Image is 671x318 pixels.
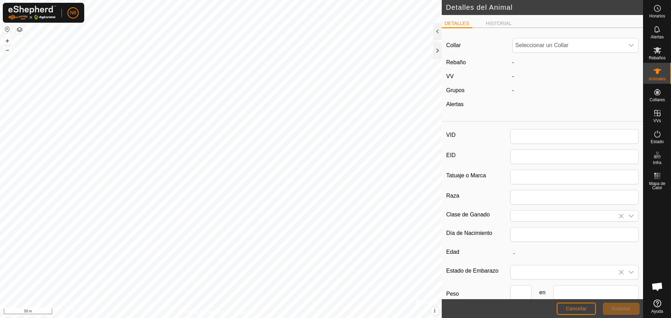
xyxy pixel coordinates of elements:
button: Capas del Mapa [15,25,24,34]
label: EID [446,149,510,161]
label: Estado de Embarazo [446,265,510,277]
button: + [3,37,12,45]
label: Collar [446,41,461,50]
a: Contáctenos [233,309,257,315]
span: Alertas [651,35,664,39]
img: Logo Gallagher [8,6,56,20]
span: Cancelar [566,306,587,311]
button: Cancelar [557,303,596,315]
span: Seleccionar un Collar [513,38,625,52]
span: Animales [649,77,666,81]
label: VID [446,129,510,141]
span: Estado [651,140,664,144]
label: Raza [446,190,510,202]
span: i [434,308,435,314]
label: Tatuaje o Marca [446,170,510,182]
span: Collares [649,98,665,102]
span: VVs [653,119,661,123]
li: DETALLES [442,20,472,28]
h2: Detalles del Animal [446,3,643,12]
label: Día de Nacimiento [446,227,510,239]
button: i [431,307,439,315]
label: VV [446,73,454,79]
span: Ayuda [651,309,663,313]
label: Edad [446,247,510,257]
li: HISTORIAL [483,20,515,27]
div: Chat abierto [647,276,668,297]
div: dropdown trigger [624,38,638,52]
button: Guardar [603,303,640,315]
span: Horarios [649,14,665,18]
div: dropdown trigger [624,265,638,279]
label: Grupos [446,87,464,93]
span: Mapa de Calor [645,182,669,190]
button: – [3,46,12,54]
span: en [532,288,553,297]
label: Clase de Ganado [446,210,510,219]
span: Infra [653,161,661,165]
div: dropdown trigger [624,210,638,221]
a: Política de Privacidad [185,309,225,315]
span: Guardar [612,306,631,311]
app-display-virtual-paddock-transition: - [512,73,514,79]
div: - [510,86,642,95]
button: Restablecer Mapa [3,25,12,34]
label: Rebaño [446,59,466,65]
a: Ayuda [643,297,671,316]
label: Alertas [446,101,464,107]
span: - [512,59,514,65]
span: Rebaños [649,56,665,60]
span: N8 [70,9,76,16]
label: Peso [446,285,510,303]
